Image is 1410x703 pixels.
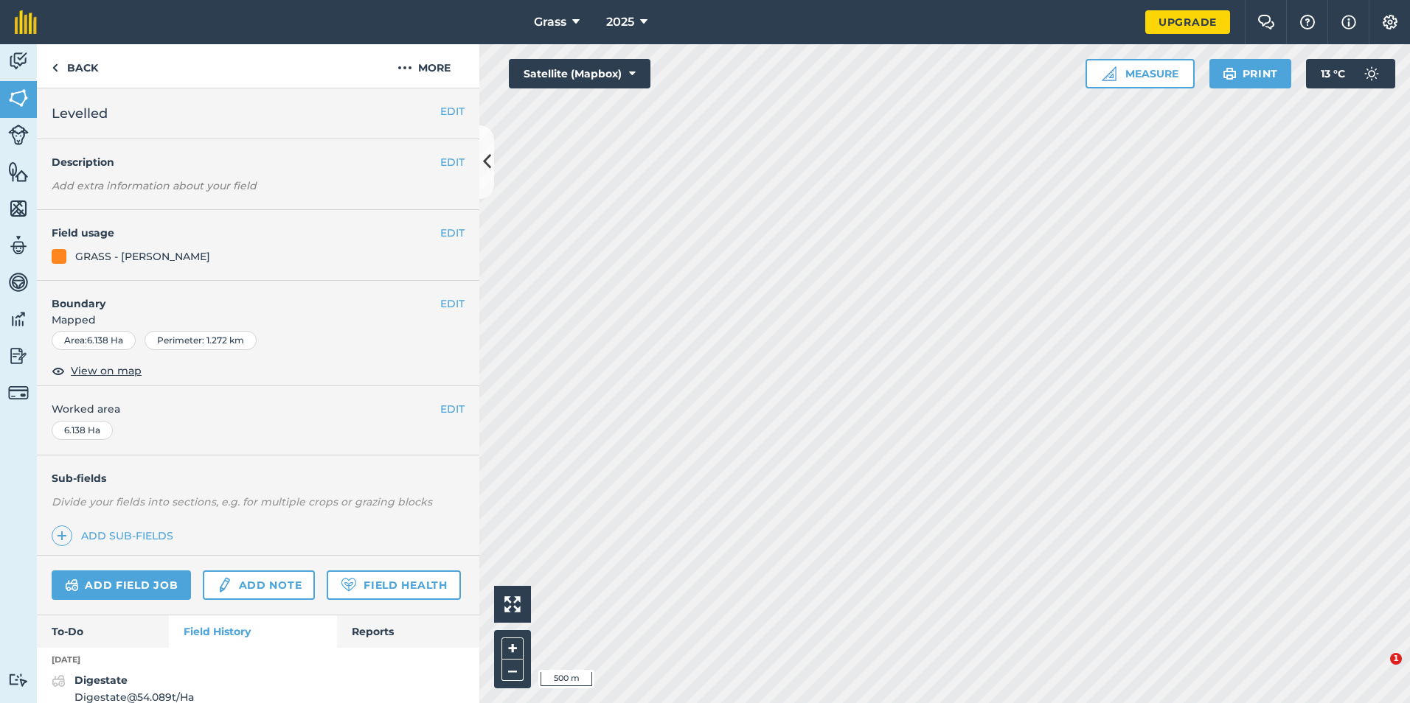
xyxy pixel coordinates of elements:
span: View on map [71,363,142,379]
img: A question mark icon [1299,15,1316,29]
img: Four arrows, one pointing top left, one top right, one bottom right and the last bottom left [504,596,521,612]
a: Upgrade [1145,10,1230,34]
span: Worked area [52,401,465,417]
img: svg+xml;base64,PHN2ZyB4bWxucz0iaHR0cDovL3d3dy53My5vcmcvMjAwMC9zdmciIHdpZHRoPSI5IiBoZWlnaHQ9IjI0Ii... [52,59,58,77]
a: Field Health [327,570,460,600]
img: Ruler icon [1102,66,1116,81]
span: 13 ° C [1321,59,1345,88]
h4: Boundary [37,281,440,312]
img: svg+xml;base64,PD94bWwgdmVyc2lvbj0iMS4wIiBlbmNvZGluZz0idXRmLTgiPz4KPCEtLSBHZW5lcmF0b3I6IEFkb2JlIE... [52,672,66,690]
span: Levelled [52,103,108,124]
img: svg+xml;base64,PD94bWwgdmVyc2lvbj0iMS4wIiBlbmNvZGluZz0idXRmLTgiPz4KPCEtLSBHZW5lcmF0b3I6IEFkb2JlIE... [8,308,29,330]
h4: Description [52,154,465,170]
h4: Field usage [52,225,440,241]
a: Add field job [52,570,191,600]
img: svg+xml;base64,PHN2ZyB4bWxucz0iaHR0cDovL3d3dy53My5vcmcvMjAwMC9zdmciIHdpZHRoPSIxNyIgaGVpZ2h0PSIxNy... [1341,13,1356,31]
img: svg+xml;base64,PHN2ZyB4bWxucz0iaHR0cDovL3d3dy53My5vcmcvMjAwMC9zdmciIHdpZHRoPSIyMCIgaGVpZ2h0PSIyNC... [397,59,412,77]
button: Print [1209,59,1292,88]
img: svg+xml;base64,PD94bWwgdmVyc2lvbj0iMS4wIiBlbmNvZGluZz0idXRmLTgiPz4KPCEtLSBHZW5lcmF0b3I6IEFkb2JlIE... [8,234,29,256]
a: Add sub-fields [52,525,179,546]
button: – [501,660,524,681]
button: Measure [1086,59,1195,88]
button: Satellite (Mapbox) [509,59,650,88]
div: GRASS - [PERSON_NAME] [75,248,210,265]
button: EDIT [440,401,465,417]
div: 6.138 Ha [52,421,113,440]
a: Add note [203,570,315,600]
button: + [501,637,524,660]
button: More [369,44,479,88]
img: svg+xml;base64,PD94bWwgdmVyc2lvbj0iMS4wIiBlbmNvZGluZz0idXRmLTgiPz4KPCEtLSBHZW5lcmF0b3I6IEFkb2JlIE... [8,382,29,403]
span: Mapped [37,312,479,328]
img: svg+xml;base64,PD94bWwgdmVyc2lvbj0iMS4wIiBlbmNvZGluZz0idXRmLTgiPz4KPCEtLSBHZW5lcmF0b3I6IEFkb2JlIE... [8,271,29,293]
img: A cog icon [1381,15,1399,29]
img: svg+xml;base64,PHN2ZyB4bWxucz0iaHR0cDovL3d3dy53My5vcmcvMjAwMC9zdmciIHdpZHRoPSIxNCIgaGVpZ2h0PSIyNC... [57,527,67,545]
div: Perimeter : 1.272 km [145,331,257,350]
img: svg+xml;base64,PHN2ZyB4bWxucz0iaHR0cDovL3d3dy53My5vcmcvMjAwMC9zdmciIHdpZHRoPSI1NiIgaGVpZ2h0PSI2MC... [8,161,29,183]
div: Area : 6.138 Ha [52,331,136,350]
img: svg+xml;base64,PD94bWwgdmVyc2lvbj0iMS4wIiBlbmNvZGluZz0idXRmLTgiPz4KPCEtLSBHZW5lcmF0b3I6IEFkb2JlIE... [65,576,79,594]
a: Back [37,44,113,88]
button: EDIT [440,295,465,312]
a: Field History [169,615,336,648]
span: Grass [534,13,566,31]
p: [DATE] [37,654,479,667]
img: svg+xml;base64,PHN2ZyB4bWxucz0iaHR0cDovL3d3dy53My5vcmcvMjAwMC9zdmciIHdpZHRoPSI1NiIgaGVpZ2h0PSI2MC... [8,87,29,109]
img: svg+xml;base64,PD94bWwgdmVyc2lvbj0iMS4wIiBlbmNvZGluZz0idXRmLTgiPz4KPCEtLSBHZW5lcmF0b3I6IEFkb2JlIE... [8,345,29,367]
span: 2025 [606,13,634,31]
button: EDIT [440,225,465,241]
button: 13 °C [1306,59,1395,88]
h4: Sub-fields [37,470,479,486]
span: 1 [1390,653,1402,665]
img: svg+xml;base64,PD94bWwgdmVyc2lvbj0iMS4wIiBlbmNvZGluZz0idXRmLTgiPz4KPCEtLSBHZW5lcmF0b3I6IEFkb2JlIE... [216,576,232,594]
img: svg+xml;base64,PD94bWwgdmVyc2lvbj0iMS4wIiBlbmNvZGluZz0idXRmLTgiPz4KPCEtLSBHZW5lcmF0b3I6IEFkb2JlIE... [1357,59,1386,88]
img: svg+xml;base64,PD94bWwgdmVyc2lvbj0iMS4wIiBlbmNvZGluZz0idXRmLTgiPz4KPCEtLSBHZW5lcmF0b3I6IEFkb2JlIE... [8,50,29,72]
button: EDIT [440,103,465,119]
a: Reports [337,615,479,648]
button: View on map [52,362,142,380]
img: Two speech bubbles overlapping with the left bubble in the forefront [1257,15,1275,29]
iframe: Intercom live chat [1360,653,1395,688]
img: svg+xml;base64,PHN2ZyB4bWxucz0iaHR0cDovL3d3dy53My5vcmcvMjAwMC9zdmciIHdpZHRoPSIxOCIgaGVpZ2h0PSIyNC... [52,362,65,380]
img: svg+xml;base64,PHN2ZyB4bWxucz0iaHR0cDovL3d3dy53My5vcmcvMjAwMC9zdmciIHdpZHRoPSIxOSIgaGVpZ2h0PSIyNC... [1223,65,1237,83]
em: Divide your fields into sections, e.g. for multiple crops or grazing blocks [52,495,432,508]
img: svg+xml;base64,PD94bWwgdmVyc2lvbj0iMS4wIiBlbmNvZGluZz0idXRmLTgiPz4KPCEtLSBHZW5lcmF0b3I6IEFkb2JlIE... [8,673,29,687]
button: EDIT [440,154,465,170]
img: fieldmargin Logo [15,10,37,34]
a: To-Do [37,615,169,648]
img: svg+xml;base64,PD94bWwgdmVyc2lvbj0iMS4wIiBlbmNvZGluZz0idXRmLTgiPz4KPCEtLSBHZW5lcmF0b3I6IEFkb2JlIE... [8,125,29,145]
em: Add extra information about your field [52,179,257,192]
img: svg+xml;base64,PHN2ZyB4bWxucz0iaHR0cDovL3d3dy53My5vcmcvMjAwMC9zdmciIHdpZHRoPSI1NiIgaGVpZ2h0PSI2MC... [8,197,29,220]
strong: Digestate [74,674,128,687]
